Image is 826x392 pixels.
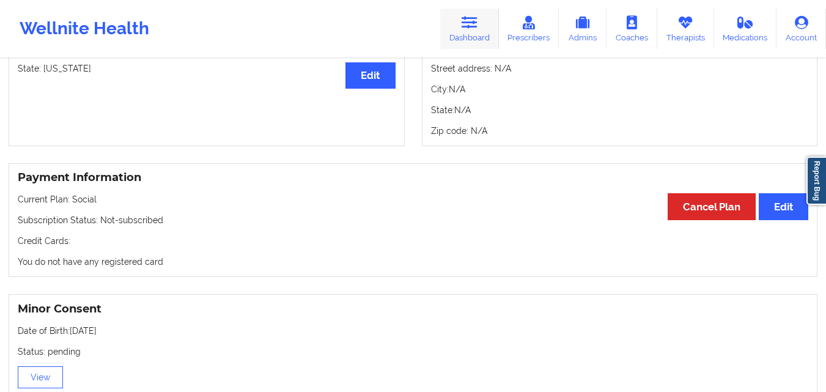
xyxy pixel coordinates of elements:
[431,104,809,116] p: State: N/A
[431,83,809,95] p: City: N/A
[431,62,809,75] p: Street address: N/A
[776,9,826,49] a: Account
[18,366,63,388] button: View
[559,9,607,49] a: Admins
[668,193,756,220] button: Cancel Plan
[657,9,714,49] a: Therapists
[806,157,826,205] a: Report Bug
[607,9,657,49] a: Coaches
[18,302,808,316] h3: Minor Consent
[18,193,808,205] p: Current Plan: Social
[714,9,777,49] a: Medications
[18,171,808,185] h3: Payment Information
[499,9,559,49] a: Prescribers
[431,125,809,137] p: Zip code: N/A
[18,346,808,358] p: Status: pending
[18,325,808,337] p: Date of Birth: [DATE]
[18,235,808,247] p: Credit Cards:
[18,214,808,226] p: Subscription Status: Not-subscribed
[18,256,808,268] p: You do not have any registered card
[345,62,395,89] button: Edit
[440,9,499,49] a: Dashboard
[759,193,808,220] button: Edit
[18,62,396,75] p: State: [US_STATE]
